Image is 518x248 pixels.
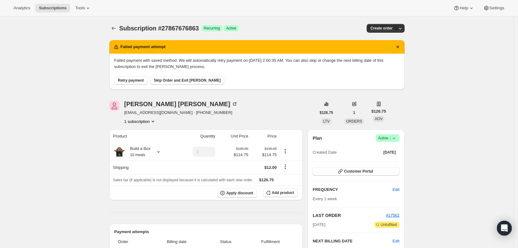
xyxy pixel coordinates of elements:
span: Create order [370,26,392,31]
span: | [390,136,391,141]
span: Unfulfilled [381,222,397,227]
button: Product actions [124,118,156,124]
h2: FREQUENCY [313,187,392,193]
small: 10 meals [130,153,145,157]
button: Shipping actions [280,163,290,170]
span: Analytics [14,6,30,11]
span: [DATE] [383,150,396,155]
span: Status [208,239,243,245]
span: Help [460,6,468,11]
button: [DATE] [380,148,400,157]
th: Unit Price [217,129,250,143]
span: $114.75 [252,152,277,158]
span: Edit [392,187,399,193]
button: Retry payment [114,76,148,85]
span: Emily Sexton [109,101,119,111]
th: Product [109,129,176,143]
img: product img [113,146,126,158]
th: Price [250,129,279,143]
span: Created Date [313,149,337,156]
span: Billing date [149,239,204,245]
button: Add product [263,188,298,197]
span: $12.00 [264,165,277,170]
small: $135.00 [264,147,277,151]
button: Settings [479,4,508,12]
th: Shipping [109,160,176,174]
h2: Payment attempts [114,229,298,235]
span: Sales tax (if applicable) is not displayed because it is calculated with each new order. [113,178,253,182]
button: 1 [349,108,359,117]
div: [PERSON_NAME] [PERSON_NAME] [124,101,238,107]
h2: LAST ORDER [313,212,386,219]
button: #17562 [386,212,399,219]
span: [DATE] [313,222,325,228]
span: Tools [75,6,85,11]
span: Recurring [204,26,220,31]
button: $126.75 [316,108,337,117]
button: Help [450,4,478,12]
button: Dismiss notification [393,43,402,51]
div: Build a Box [126,146,151,158]
button: Edit [392,238,399,244]
span: Skip Order and Exit [PERSON_NAME] [154,78,221,83]
span: AOV [375,117,383,121]
span: Subscription #27867676863 [119,25,199,32]
button: Edit [389,185,403,195]
span: Settings [489,6,504,11]
h2: Failed payment attempt [121,44,166,50]
button: Skip Order and Exit [PERSON_NAME] [150,76,224,85]
p: Failed payment with saved method. We will automatically retry payment on [DATE] 2:00:35 AM. You c... [114,57,400,70]
span: [EMAIL_ADDRESS][DOMAIN_NAME] · [PHONE_NUMBER] [124,110,238,116]
h2: NEXT BILLING DATE [313,238,392,244]
div: Open Intercom Messenger [497,221,512,236]
button: Analytics [10,4,34,12]
button: Subscriptions [35,4,70,12]
span: Retry payment [118,78,144,83]
span: 1 [353,110,355,115]
span: Active [226,26,236,31]
span: $126.75 [320,110,333,115]
span: Every 1 week [313,196,337,201]
span: Customer Portal [344,169,373,174]
button: Create order [367,24,396,33]
span: Subscriptions [39,6,66,11]
button: Apply discount [218,188,257,198]
th: Quantity [176,129,217,143]
button: Customer Portal [313,167,399,176]
span: $126.75 [371,108,386,115]
small: $135.00 [236,147,248,151]
button: Tools [71,4,95,12]
span: $114.75 [234,152,248,158]
span: Active [378,135,397,141]
span: Apply discount [226,191,253,196]
h2: Plan [313,135,322,141]
span: Add product [272,190,294,195]
button: Product actions [280,148,290,155]
a: #17562 [386,213,399,218]
span: LTV [323,119,330,124]
span: $126.75 [259,178,274,182]
button: Subscriptions [109,24,118,33]
span: Fulfillment [247,239,294,245]
span: ORDERS [346,119,362,124]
